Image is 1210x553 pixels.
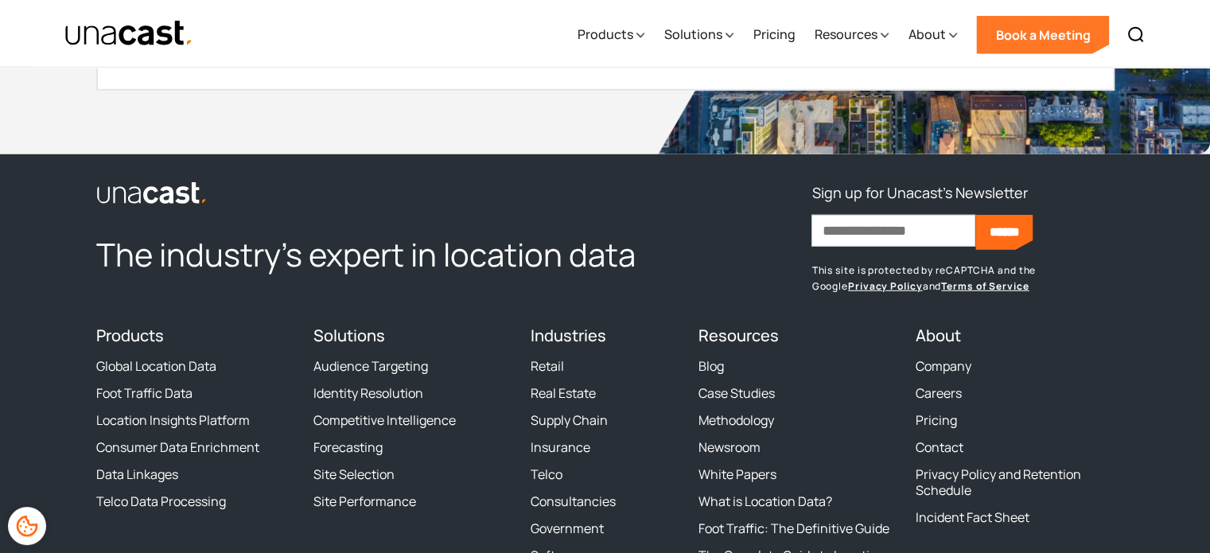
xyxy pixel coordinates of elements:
h4: Industries [531,326,679,345]
a: White Papers [698,466,776,482]
a: Site Performance [313,493,416,509]
a: Book a Meeting [976,16,1109,54]
a: Foot Traffic: The Definitive Guide [698,520,889,536]
a: Consultancies [531,493,616,509]
a: Pricing [916,412,957,428]
a: Products [96,325,164,346]
h4: About [916,326,1114,345]
a: Real Estate [531,385,596,401]
img: Unacast logo [96,181,208,205]
div: Resources [814,25,877,44]
h2: The industry’s expert in location data [96,234,679,275]
a: Case Studies [698,385,775,401]
a: Incident Fact Sheet [916,509,1029,525]
a: Careers [916,385,962,401]
a: Methodology [698,412,774,428]
div: Resources [814,2,889,68]
a: Insurance [531,439,590,455]
a: Telco Data Processing [96,493,226,509]
div: Solutions [663,25,722,44]
a: Consumer Data Enrichment [96,439,259,455]
a: Global Location Data [96,358,216,374]
div: About [908,2,957,68]
a: Solutions [313,325,385,346]
a: Identity Resolution [313,385,423,401]
a: Supply Chain [531,412,608,428]
h4: Resources [698,326,897,345]
a: Forecasting [313,439,383,455]
a: Privacy Policy and Retention Schedule [916,466,1114,498]
p: This site is protected by reCAPTCHA and the Google and [811,263,1114,294]
div: Products [577,25,632,44]
a: Competitive Intelligence [313,412,456,428]
a: Site Selection [313,466,395,482]
a: Telco [531,466,562,482]
img: Search icon [1126,25,1146,45]
h3: Sign up for Unacast's Newsletter [811,180,1027,205]
a: home [64,20,194,48]
a: Location Insights Platform [96,412,250,428]
div: Cookie Preferences [8,507,46,545]
a: Data Linkages [96,466,178,482]
a: Company [916,358,971,374]
a: Contact [916,439,963,455]
img: Unacast text logo [64,20,194,48]
a: Government [531,520,604,536]
a: Pricing [753,2,795,68]
div: Solutions [663,2,733,68]
div: About [908,25,945,44]
a: Audience Targeting [313,358,428,374]
a: Foot Traffic Data [96,385,193,401]
a: What is Location Data? [698,493,832,509]
a: Terms of Service [941,279,1029,293]
a: Newsroom [698,439,761,455]
a: Retail [531,358,564,374]
a: Blog [698,358,724,374]
div: Products [577,2,644,68]
a: Privacy Policy [848,279,923,293]
a: link to the homepage [96,180,679,205]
